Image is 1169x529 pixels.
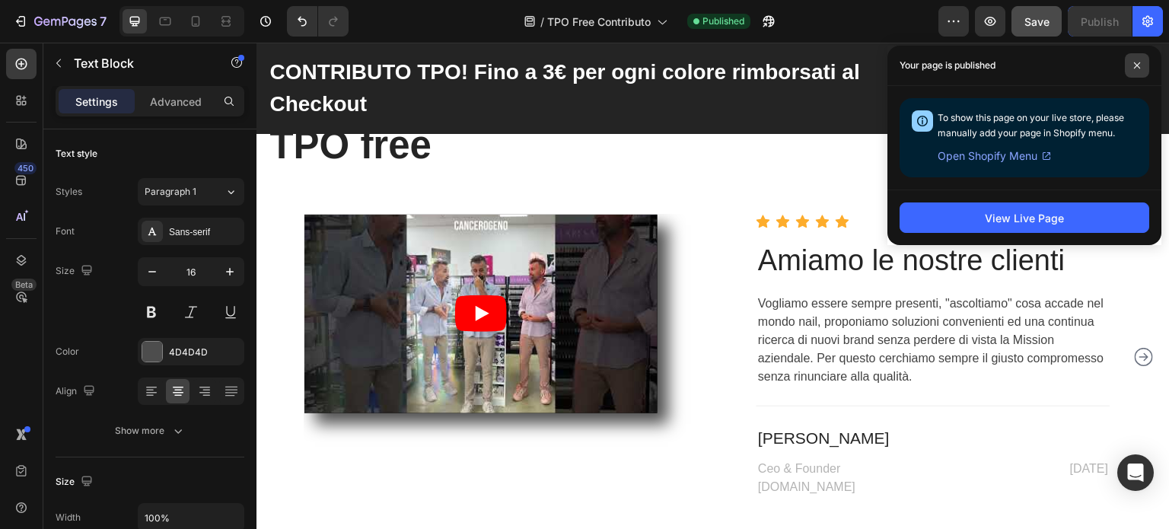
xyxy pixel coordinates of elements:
div: Undo/Redo [287,6,349,37]
div: Beta [11,279,37,291]
p: Advanced [150,94,202,110]
div: Sans-serif [169,225,240,239]
span: / [540,14,544,30]
button: Carousel Next Arrow [875,302,900,327]
div: Open Intercom Messenger [1117,454,1154,491]
button: Save [1011,6,1062,37]
div: 450 [14,162,37,174]
button: 7 [6,6,113,37]
h2: Amiamo le nostre clienti [500,198,853,238]
div: Color [56,345,79,359]
div: Align [56,381,98,402]
div: Size [56,261,96,282]
p: [DATE] [691,417,852,435]
span: Published [702,14,744,28]
span: Open Shopify Menu [938,147,1037,165]
p: Text Block [74,54,203,72]
div: Size [56,472,96,492]
button: Show more [56,417,244,445]
button: View Live Page [900,202,1149,233]
div: Styles [56,185,82,199]
div: Font [56,225,75,238]
p: Settings [75,94,118,110]
span: To show this page on your live store, please manually add your page in Shopify menu. [938,112,1124,139]
span: TPO Free Contributo [547,14,651,30]
div: Show more [115,423,186,438]
p: [PERSON_NAME] [502,384,852,408]
iframe: Design area [256,43,1169,529]
div: Text style [56,147,97,161]
p: Vogliamo essere sempre presenti, "ascoltiamo" cosa accade nel mondo nail, proponiamo soluzioni co... [502,252,852,343]
div: 4D4D4D [169,346,240,359]
p: Ceo & Founder [DOMAIN_NAME] [502,417,663,454]
div: Width [56,511,81,524]
button: Publish [1068,6,1132,37]
button: Paragraph 1 [138,178,244,206]
span: Save [1024,15,1050,28]
div: View Live Page [985,210,1064,226]
span: Paragraph 1 [145,185,196,199]
div: Publish [1081,14,1119,30]
p: 7 [100,12,107,30]
p: Your page is published [900,58,995,73]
